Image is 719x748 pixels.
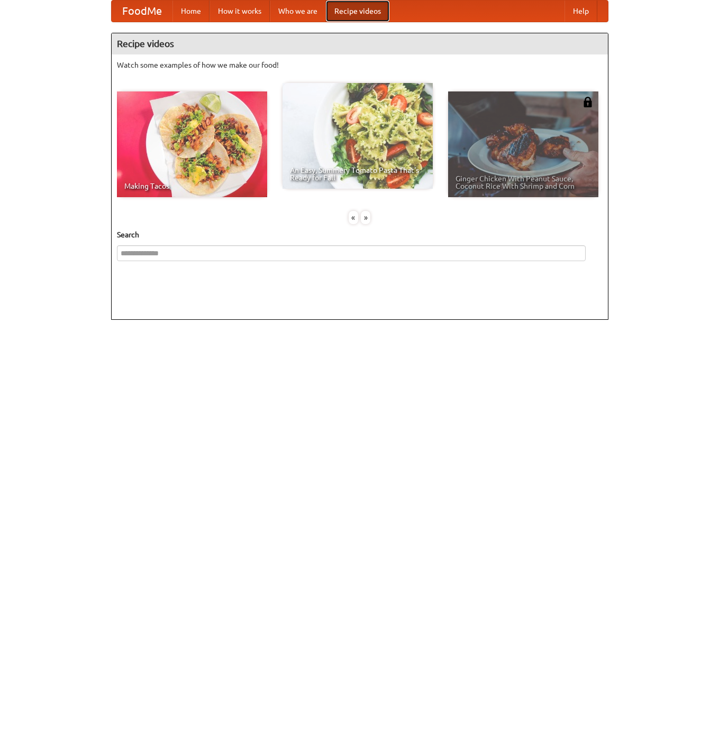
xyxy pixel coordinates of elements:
a: Making Tacos [117,91,267,197]
a: Help [565,1,597,22]
p: Watch some examples of how we make our food! [117,60,603,70]
a: Recipe videos [326,1,389,22]
h5: Search [117,229,603,240]
a: FoodMe [112,1,172,22]
a: Who we are [270,1,326,22]
h4: Recipe videos [112,33,608,54]
span: An Easy, Summery Tomato Pasta That's Ready for Fall [290,167,425,181]
a: An Easy, Summery Tomato Pasta That's Ready for Fall [283,83,433,189]
span: Making Tacos [124,182,260,190]
div: » [361,211,370,224]
a: How it works [210,1,270,22]
div: « [349,211,358,224]
a: Home [172,1,210,22]
img: 483408.png [583,97,593,107]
